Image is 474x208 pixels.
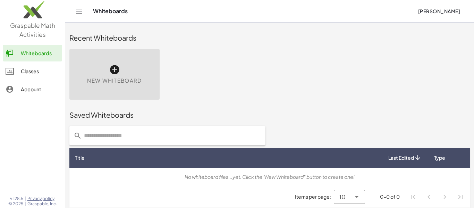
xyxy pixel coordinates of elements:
[21,67,59,75] div: Classes
[27,201,57,207] span: Graspable, Inc.
[3,45,62,61] a: Whiteboards
[380,193,400,200] div: 0-0 of 0
[3,63,62,80] a: Classes
[74,6,85,17] button: Toggle navigation
[405,189,468,205] nav: Pagination Navigation
[75,173,464,181] div: No whiteboard files...yet. Click the "New Whiteboard" button to create one!
[388,154,414,161] span: Last Edited
[412,5,466,17] button: [PERSON_NAME]
[21,49,59,57] div: Whiteboards
[27,196,57,201] a: Privacy policy
[25,196,26,201] span: |
[418,8,460,14] span: [PERSON_NAME]
[10,196,23,201] span: v1.28.5
[75,154,85,161] span: Title
[3,81,62,98] a: Account
[339,193,346,201] span: 10
[25,201,26,207] span: |
[10,22,55,38] span: Graspable Math Activities
[21,85,59,93] div: Account
[69,110,470,120] div: Saved Whiteboards
[434,154,445,161] span: Type
[69,33,470,43] div: Recent Whiteboards
[295,193,334,200] span: Items per page:
[74,132,82,140] i: prepended action
[8,201,23,207] span: © 2025
[87,77,142,85] span: New Whiteboard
